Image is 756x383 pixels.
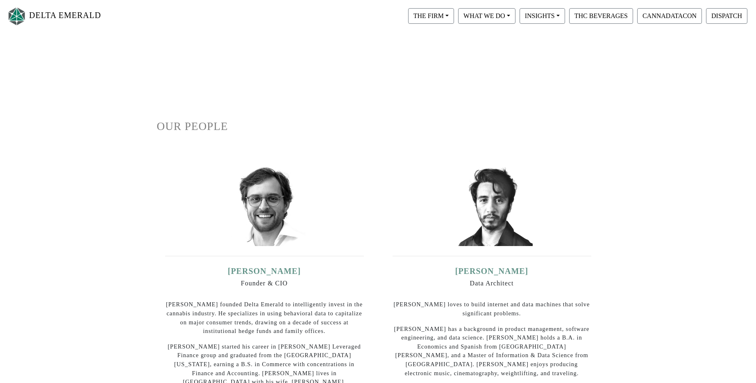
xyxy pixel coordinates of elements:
a: [PERSON_NAME] [455,267,529,276]
a: [PERSON_NAME] [228,267,301,276]
button: DISPATCH [706,8,747,24]
button: WHAT WE DO [458,8,515,24]
a: CANNADATACON [635,12,704,19]
button: INSIGHTS [520,8,565,24]
h6: Data Architect [393,279,591,287]
p: [PERSON_NAME] founded Delta Emerald to intelligently invest in the cannabis industry. He speciali... [165,300,364,335]
p: [PERSON_NAME] loves to build internet and data machines that solve significant problems. [393,300,591,318]
p: [PERSON_NAME] has a background in product management, software engineering, and data science. [PE... [393,325,591,378]
button: THC BEVERAGES [569,8,633,24]
a: THC BEVERAGES [567,12,635,19]
img: Logo [7,5,27,27]
a: DELTA EMERALD [7,3,101,29]
h1: OUR PEOPLE [157,120,599,133]
a: DISPATCH [704,12,749,19]
img: ian [223,164,305,246]
button: THE FIRM [408,8,454,24]
h6: Founder & CIO [165,279,364,287]
button: CANNADATACON [637,8,702,24]
img: david [451,164,533,246]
